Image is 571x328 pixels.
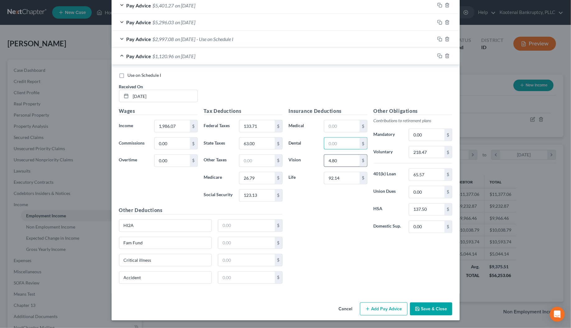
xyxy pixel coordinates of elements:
[131,90,197,102] input: MM/DD/YYYY
[275,237,282,249] div: $
[127,36,151,42] span: Pay Advice
[239,155,274,167] input: 0.00
[239,120,274,132] input: 0.00
[409,204,444,215] input: 0.00
[119,123,133,128] span: Income
[119,220,212,232] input: Specify...
[286,172,321,184] label: Life
[153,53,174,59] span: $1,120.96
[360,120,367,132] div: $
[154,120,190,132] input: 0.00
[275,155,282,167] div: $
[119,107,198,115] h5: Wages
[201,155,236,167] label: Other Taxes
[154,138,190,150] input: 0.00
[324,120,359,132] input: 0.00
[374,107,452,115] h5: Other Obligations
[153,19,174,25] span: $5,296.03
[190,155,197,167] div: $
[239,172,274,184] input: 0.00
[371,221,406,233] label: Domestic Sup.
[154,155,190,167] input: 0.00
[190,120,197,132] div: $
[324,172,359,184] input: 0.00
[127,53,151,59] span: Pay Advice
[218,254,275,266] input: 0.00
[275,138,282,150] div: $
[116,155,151,167] label: Overtime
[286,137,321,150] label: Dental
[275,172,282,184] div: $
[409,186,444,198] input: 0.00
[371,169,406,181] label: 401(k) Loan
[286,120,321,132] label: Medical
[204,107,283,115] h5: Tax Deductions
[218,237,275,249] input: 0.00
[127,19,151,25] span: Pay Advice
[116,137,151,150] label: Commissions
[175,36,196,42] span: on [DATE]
[444,221,452,233] div: $
[197,36,234,42] span: - Use on Schedule I
[275,254,282,266] div: $
[371,129,406,141] label: Mandatory
[324,138,359,150] input: 0.00
[371,203,406,216] label: HSA
[119,237,212,249] input: Specify...
[550,307,565,322] div: Open Intercom Messenger
[239,138,274,150] input: 0.00
[275,272,282,284] div: $
[286,155,321,167] label: Vision
[175,2,196,8] span: on [DATE]
[409,146,444,158] input: 0.00
[444,146,452,158] div: $
[410,303,452,316] button: Save & Close
[201,137,236,150] label: State Taxes
[334,303,357,316] button: Cancel
[371,186,406,198] label: Union Dues
[360,138,367,150] div: $
[275,220,282,232] div: $
[218,220,275,232] input: 0.00
[444,186,452,198] div: $
[119,84,143,89] span: Received On
[119,254,212,266] input: Specify...
[409,129,444,141] input: 0.00
[127,2,151,8] span: Pay Advice
[201,172,236,184] label: Medicare
[409,169,444,181] input: 0.00
[275,190,282,201] div: $
[360,303,408,316] button: Add Pay Advice
[275,120,282,132] div: $
[444,129,452,141] div: $
[239,190,274,201] input: 0.00
[201,120,236,132] label: Federal Taxes
[360,172,367,184] div: $
[324,155,359,167] input: 0.00
[201,189,236,202] label: Social Security
[371,146,406,159] label: Voluntary
[374,118,452,124] p: Contributions to retirement plans
[289,107,367,115] h5: Insurance Deductions
[444,204,452,215] div: $
[119,272,212,284] input: Specify...
[175,19,196,25] span: on [DATE]
[128,72,161,78] span: Use on Schedule I
[360,155,367,167] div: $
[153,2,174,8] span: $5,401.27
[119,207,283,215] h5: Other Deductions
[444,169,452,181] div: $
[153,36,174,42] span: $2,997.08
[190,138,197,150] div: $
[218,272,275,284] input: 0.00
[409,221,444,233] input: 0.00
[175,53,196,59] span: on [DATE]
